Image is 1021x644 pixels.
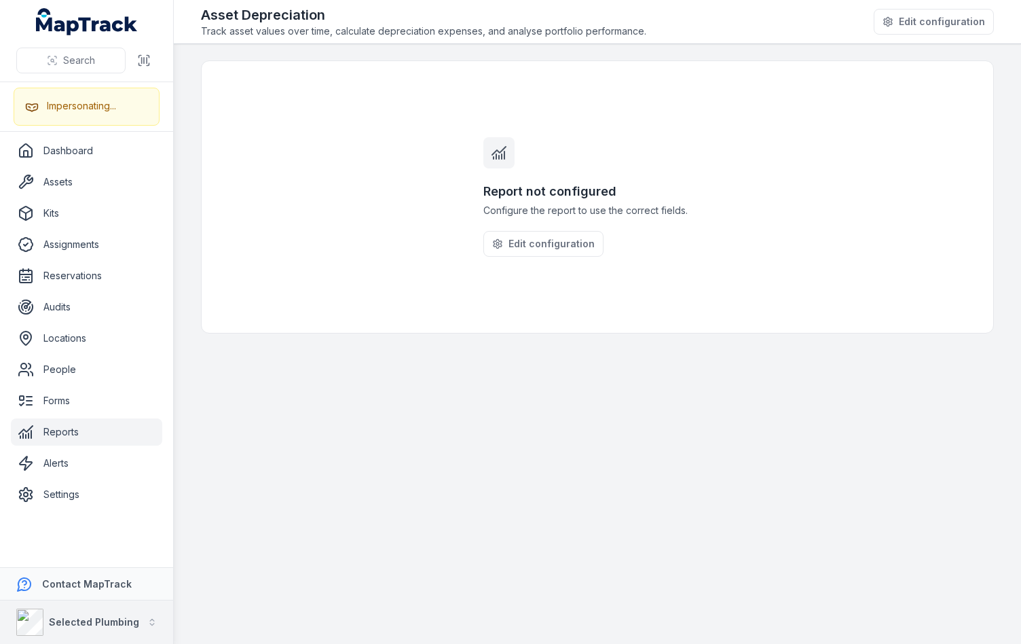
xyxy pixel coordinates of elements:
div: Impersonating... [47,99,116,113]
a: Assets [11,168,162,196]
a: Assignments [11,231,162,258]
a: Alerts [11,450,162,477]
span: Search [63,54,95,67]
a: Forms [11,387,162,414]
a: MapTrack [36,8,138,35]
h3: Report not configured [483,182,711,201]
button: Edit configuration [874,9,994,35]
a: Audits [11,293,162,321]
a: Reservations [11,262,162,289]
button: Search [16,48,126,73]
button: Edit configuration [483,231,604,257]
strong: Selected Plumbing [49,616,139,628]
h2: Asset Depreciation [201,5,646,24]
span: Configure the report to use the correct fields. [483,204,711,217]
a: People [11,356,162,383]
a: Locations [11,325,162,352]
span: Track asset values over time, calculate depreciation expenses, and analyse portfolio performance. [201,24,646,38]
a: Dashboard [11,137,162,164]
strong: Contact MapTrack [42,578,132,590]
a: Settings [11,481,162,508]
a: Reports [11,418,162,446]
a: Kits [11,200,162,227]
